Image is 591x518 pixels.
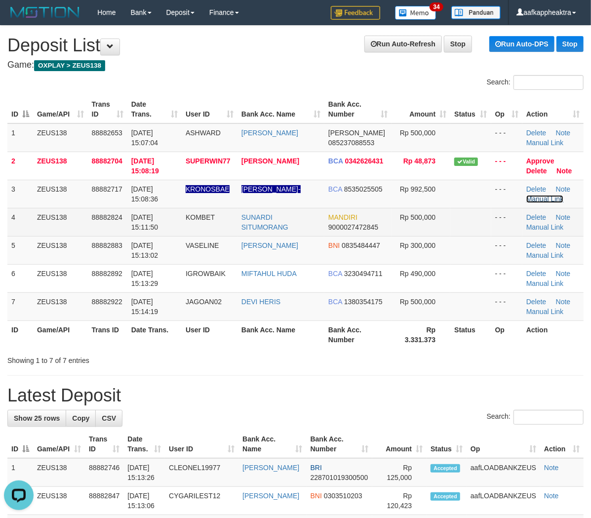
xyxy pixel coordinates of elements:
span: 88882824 [92,213,122,221]
a: [PERSON_NAME] [241,241,298,249]
td: 6 [7,264,33,292]
input: Search: [513,410,584,425]
a: [PERSON_NAME]- [241,185,301,193]
th: Trans ID: activate to sort column ascending [88,95,127,123]
th: Bank Acc. Name: activate to sort column ascending [238,430,306,458]
a: Note [556,167,572,175]
td: ZEUS138 [33,458,85,487]
span: BCA [328,270,342,278]
th: Bank Acc. Name: activate to sort column ascending [237,95,324,123]
span: ASHWARD [186,129,221,137]
span: Rp 500,000 [400,213,435,221]
td: aafLOADBANKZEUS [467,458,540,487]
a: Note [556,213,571,221]
span: Rp 500,000 [400,129,435,137]
td: ZEUS138 [33,152,88,180]
a: Delete [526,298,546,306]
h1: Latest Deposit [7,386,584,405]
span: CSV [102,414,116,422]
span: Rp 500,000 [400,298,435,306]
td: ZEUS138 [33,236,88,264]
a: Note [556,241,571,249]
a: CSV [95,410,122,427]
td: 2 [7,152,33,180]
span: JAGOAN02 [186,298,222,306]
span: Valid transaction [454,158,478,166]
img: MOTION_logo.png [7,5,82,20]
span: Copy 0342626431 to clipboard [345,157,384,165]
span: BNI [311,492,322,500]
a: MIFTAHUL HUDA [241,270,297,278]
td: 5 [7,236,33,264]
span: Copy 228701019300500 to clipboard [311,474,368,481]
th: User ID [182,320,237,349]
a: Manual Link [526,139,564,147]
a: Delete [526,213,546,221]
span: BCA [328,157,343,165]
th: User ID: activate to sort column ascending [182,95,237,123]
span: [DATE] 15:13:02 [131,241,158,259]
img: Button%20Memo.svg [395,6,436,20]
td: ZEUS138 [33,180,88,208]
div: Showing 1 to 7 of 7 entries [7,352,239,365]
span: [DATE] 15:07:04 [131,129,158,147]
span: BNI [328,241,340,249]
a: Note [556,185,571,193]
span: 88882717 [92,185,122,193]
span: Copy 1380354175 to clipboard [344,298,383,306]
th: Date Trans. [127,320,182,349]
td: Rp 120,423 [372,487,427,515]
span: [DATE] 15:11:50 [131,213,158,231]
img: Feedback.jpg [331,6,380,20]
th: Action [522,320,584,349]
a: Delete [526,129,546,137]
th: Rp 3.331.373 [392,320,450,349]
a: Note [544,492,559,500]
th: Amount: activate to sort column ascending [372,430,427,458]
th: Status: activate to sort column ascending [427,430,467,458]
h1: Deposit List [7,36,584,55]
span: Copy 0835484447 to clipboard [342,241,380,249]
span: OXPLAY > ZEUS138 [34,60,105,71]
td: ZEUS138 [33,487,85,515]
td: Rp 125,000 [372,458,427,487]
span: Accepted [431,492,460,501]
span: BCA [328,298,342,306]
span: SUPERWIN77 [186,157,231,165]
a: Delete [526,185,546,193]
a: [PERSON_NAME] [242,492,299,500]
label: Search: [487,410,584,425]
a: Manual Link [526,223,564,231]
th: Action: activate to sort column ascending [522,95,584,123]
span: Copy 8535025505 to clipboard [344,185,383,193]
td: 88882746 [85,458,123,487]
img: panduan.png [451,6,501,19]
td: [DATE] 15:13:26 [123,458,165,487]
a: Note [556,129,571,137]
td: ZEUS138 [33,292,88,320]
span: [DATE] 15:14:19 [131,298,158,316]
td: ZEUS138 [33,208,88,236]
a: Manual Link [526,251,564,259]
span: Copy 0303510203 to clipboard [324,492,362,500]
span: 88882883 [92,241,122,249]
a: SUNARDI SITUMORANG [241,213,288,231]
td: [DATE] 15:13:06 [123,487,165,515]
span: Copy 085237088553 to clipboard [328,139,374,147]
span: VASELINE [186,241,219,249]
a: Note [544,464,559,472]
th: Date Trans.: activate to sort column ascending [123,430,165,458]
td: 88882847 [85,487,123,515]
span: Rp 490,000 [400,270,435,278]
a: [PERSON_NAME] [241,129,298,137]
span: Rp 992,500 [400,185,435,193]
span: Copy [72,414,89,422]
td: 1 [7,123,33,152]
button: Open LiveChat chat widget [4,4,34,34]
a: Manual Link [526,308,564,316]
td: aafLOADBANKZEUS [467,487,540,515]
a: Stop [444,36,472,52]
th: Game/API: activate to sort column ascending [33,95,88,123]
label: Search: [487,75,584,90]
td: 3 [7,180,33,208]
